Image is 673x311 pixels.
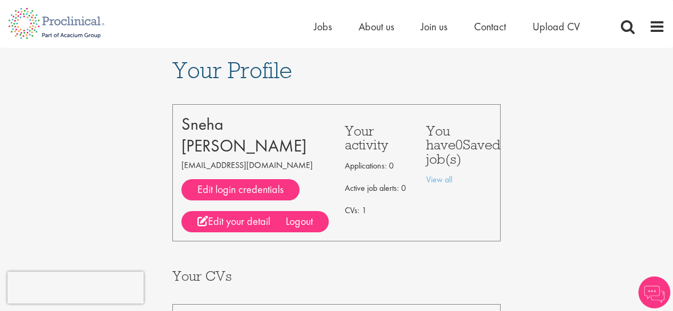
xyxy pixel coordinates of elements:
[181,179,300,200] a: Edit login credentials
[345,157,410,174] p: Applications: 0
[345,180,410,197] p: Active job alerts: 0
[474,20,506,33] a: Contact
[426,174,452,185] a: View all
[426,124,492,166] h3: You have Saved job(s)
[359,20,394,33] a: About us
[172,269,501,283] h3: Your CVs
[181,157,329,174] p: [EMAIL_ADDRESS][DOMAIN_NAME]
[7,272,144,304] iframe: reCAPTCHA
[421,20,447,33] a: Join us
[181,113,329,135] div: Sneha
[345,124,410,152] h3: Your activity
[638,276,670,308] img: Chatbot
[345,202,410,219] p: CVs: 1
[533,20,580,33] a: Upload CV
[181,135,329,157] div: [PERSON_NAME]
[455,136,463,153] span: 0
[270,211,329,232] div: Logout
[172,56,292,85] span: Your Profile
[314,20,332,33] a: Jobs
[181,211,290,232] a: Edit your details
